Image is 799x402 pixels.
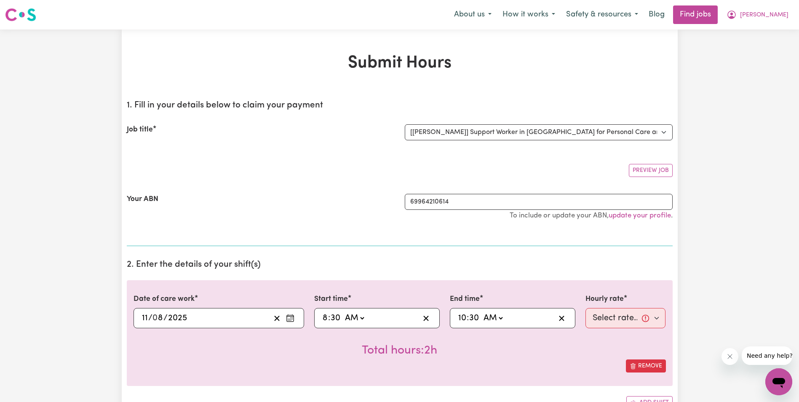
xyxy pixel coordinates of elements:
[5,5,36,24] a: Careseekers logo
[585,294,624,305] label: Hourly rate
[152,314,158,322] span: 0
[561,6,644,24] button: Safety & resources
[142,312,148,324] input: --
[127,100,673,111] h2: 1. Fill in your details below to claim your payment
[497,6,561,24] button: How it works
[458,312,467,324] input: --
[330,312,341,324] input: --
[127,260,673,270] h2: 2. Enter the details of your shift(s)
[740,11,788,20] span: [PERSON_NAME]
[328,314,330,323] span: :
[626,359,666,373] button: Remove this shift
[127,194,158,205] label: Your ABN
[270,312,283,324] button: Clear date
[168,312,187,324] input: ----
[5,6,51,13] span: Need any help?
[163,314,168,323] span: /
[449,6,497,24] button: About us
[127,124,153,135] label: Job title
[673,5,718,24] a: Find jobs
[283,312,297,324] button: Enter the date of care work
[127,53,673,73] h1: Submit Hours
[469,312,479,324] input: --
[153,312,163,324] input: --
[450,294,480,305] label: End time
[148,314,152,323] span: /
[5,7,36,22] img: Careseekers logo
[629,164,673,177] button: Preview Job
[314,294,348,305] label: Start time
[467,314,469,323] span: :
[765,368,792,395] iframe: Button to launch messaging window
[362,345,437,356] span: Total hours worked: 2 hours
[510,212,673,219] small: To include or update your ABN, .
[721,6,794,24] button: My Account
[722,348,738,365] iframe: Close message
[322,312,328,324] input: --
[644,5,670,24] a: Blog
[609,212,671,219] a: update your profile
[134,294,195,305] label: Date of care work
[742,346,792,365] iframe: Message from company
